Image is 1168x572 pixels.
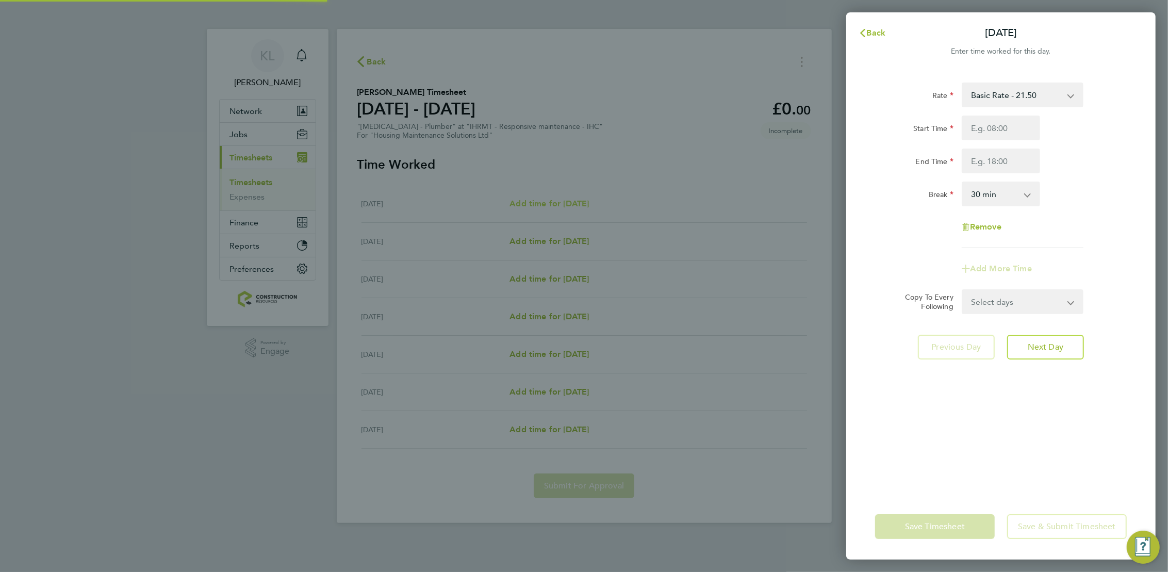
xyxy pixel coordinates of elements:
[1028,342,1063,352] span: Next Day
[1007,335,1084,359] button: Next Day
[929,190,953,202] label: Break
[846,45,1156,58] div: Enter time worked for this day.
[962,116,1040,140] input: E.g. 08:00
[913,124,953,136] label: Start Time
[1127,531,1160,564] button: Engage Resource Center
[962,223,1001,231] button: Remove
[985,26,1017,40] p: [DATE]
[916,157,953,169] label: End Time
[867,28,886,38] span: Back
[848,23,896,43] button: Back
[932,91,953,103] label: Rate
[970,222,1001,232] span: Remove
[897,292,953,311] label: Copy To Every Following
[962,149,1040,173] input: E.g. 18:00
